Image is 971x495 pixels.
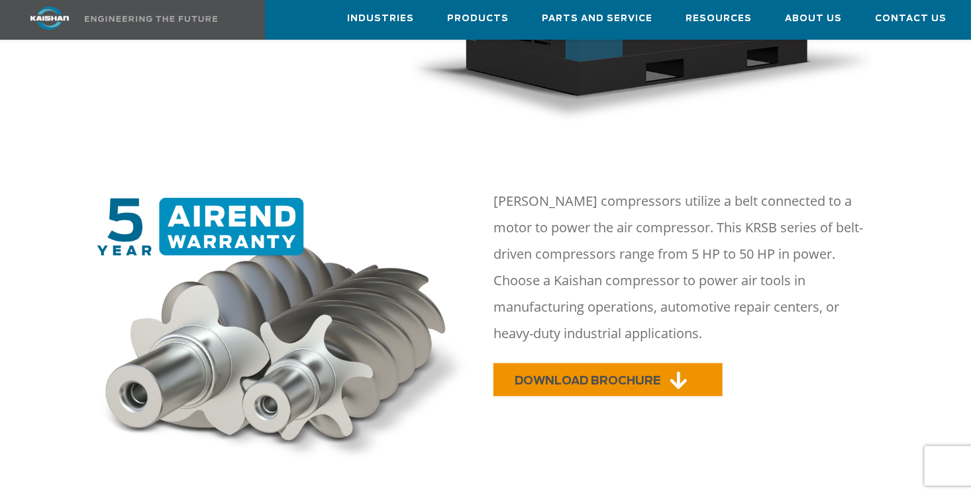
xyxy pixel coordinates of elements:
span: Resources [686,11,752,26]
a: Resources [686,1,752,36]
span: About Us [785,11,842,26]
span: Industries [347,11,414,26]
a: About Us [785,1,842,36]
a: Contact Us [875,1,946,36]
a: Industries [347,1,414,36]
a: Parts and Service [542,1,652,36]
img: Engineering the future [85,16,217,22]
img: warranty [90,198,478,468]
a: Products [447,1,509,36]
span: DOWNLOAD BROCHURE [515,375,660,386]
a: DOWNLOAD BROCHURE [493,363,723,396]
span: Products [447,11,509,26]
p: [PERSON_NAME] compressors utilize a belt connected to a motor to power the air compressor. This K... [493,188,879,347]
span: Contact Us [875,11,946,26]
span: Parts and Service [542,11,652,26]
